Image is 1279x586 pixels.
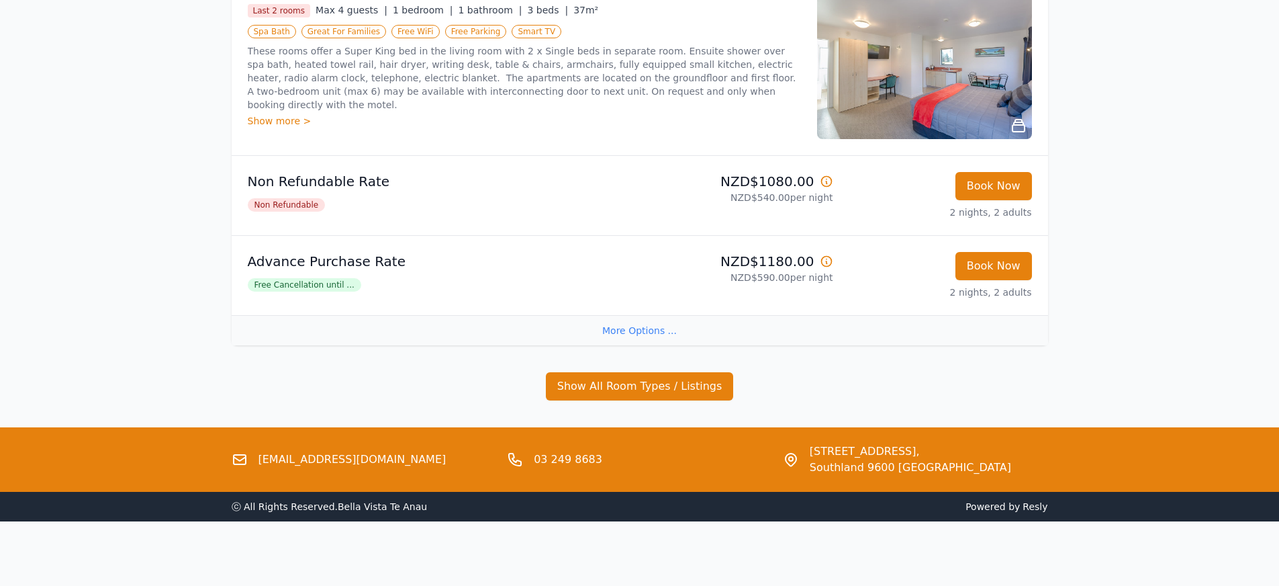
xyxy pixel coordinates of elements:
[445,25,507,38] span: Free Parking
[573,5,598,15] span: 37m²
[393,5,453,15] span: 1 bedroom |
[955,172,1032,200] button: Book Now
[844,206,1032,219] p: 2 nights, 2 adults
[534,452,602,468] a: 03 249 8683
[248,4,311,17] span: Last 2 rooms
[645,500,1048,513] span: Powered by
[316,5,387,15] span: Max 4 guests |
[528,5,569,15] span: 3 beds |
[844,286,1032,299] p: 2 nights, 2 adults
[645,252,833,271] p: NZD$1180.00
[248,25,296,38] span: Spa Bath
[301,25,386,38] span: Great For Families
[232,501,428,512] span: ⓒ All Rights Reserved. Bella Vista Te Anau
[248,278,361,292] span: Free Cancellation until ...
[258,452,446,468] a: [EMAIL_ADDRESS][DOMAIN_NAME]
[248,198,326,212] span: Non Refundable
[955,252,1032,280] button: Book Now
[232,315,1048,345] div: More Options ...
[645,172,833,191] p: NZD$1080.00
[458,5,522,15] span: 1 bathroom |
[248,114,801,128] div: Show more >
[248,44,801,112] p: These rooms offer a Super King bed in the living room with 2 x Single beds in separate room. Ensu...
[391,25,440,38] span: Free WiFi
[512,25,561,38] span: Smart TV
[645,271,833,284] p: NZD$590.00 per night
[810,460,1011,476] span: Southland 9600 [GEOGRAPHIC_DATA]
[248,172,634,191] p: Non Refundable Rate
[645,191,833,204] p: NZD$540.00 per night
[546,372,734,401] button: Show All Room Types / Listings
[1023,501,1047,512] a: Resly
[810,444,1011,460] span: [STREET_ADDRESS],
[248,252,634,271] p: Advance Purchase Rate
